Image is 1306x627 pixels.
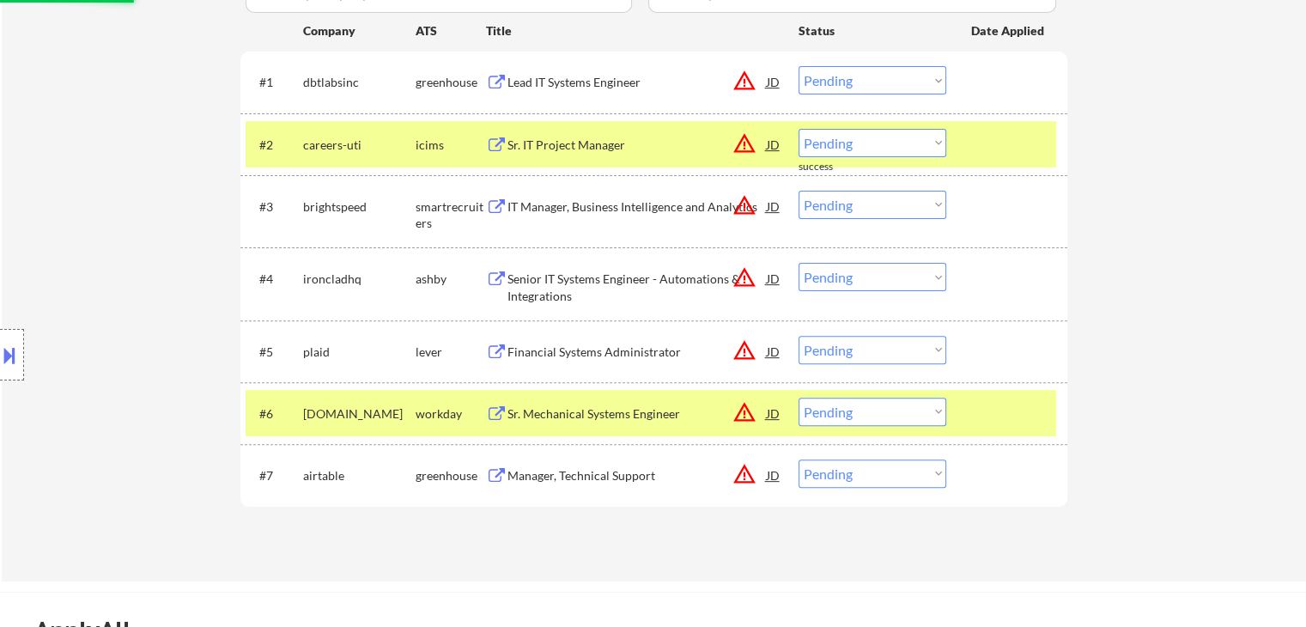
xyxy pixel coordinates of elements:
div: JD [765,66,782,97]
div: JD [765,460,782,490]
button: warning_amber [732,69,756,93]
div: Title [486,22,782,40]
div: Company [303,22,416,40]
div: ATS [416,22,486,40]
div: lever [416,344,486,361]
div: Senior IT Systems Engineer - Automations & Integrations [507,271,767,304]
div: JD [765,191,782,222]
div: greenhouse [416,74,486,91]
div: workday [416,405,486,423]
div: JD [765,129,782,160]
div: careers-uti [303,137,416,154]
button: warning_amber [732,265,756,289]
div: success [799,160,867,174]
button: warning_amber [732,400,756,424]
div: Sr. Mechanical Systems Engineer [507,405,767,423]
div: #1 [259,74,289,91]
div: brightspeed [303,198,416,216]
div: [DOMAIN_NAME] [303,405,416,423]
div: smartrecruiters [416,198,486,232]
div: IT Manager, Business Intelligence and Analytics [507,198,767,216]
div: JD [765,336,782,367]
div: plaid [303,344,416,361]
div: ironcladhq [303,271,416,288]
button: warning_amber [732,338,756,362]
div: dbtlabsinc [303,74,416,91]
button: warning_amber [732,131,756,155]
div: Status [799,15,946,46]
div: airtable [303,467,416,484]
div: icims [416,137,486,154]
div: Manager, Technical Support [507,467,767,484]
button: warning_amber [732,462,756,486]
button: warning_amber [732,193,756,217]
div: greenhouse [416,467,486,484]
div: ashby [416,271,486,288]
div: Lead IT Systems Engineer [507,74,767,91]
div: Sr. IT Project Manager [507,137,767,154]
div: Financial Systems Administrator [507,344,767,361]
div: Date Applied [971,22,1047,40]
div: JD [765,263,782,294]
div: JD [765,398,782,429]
